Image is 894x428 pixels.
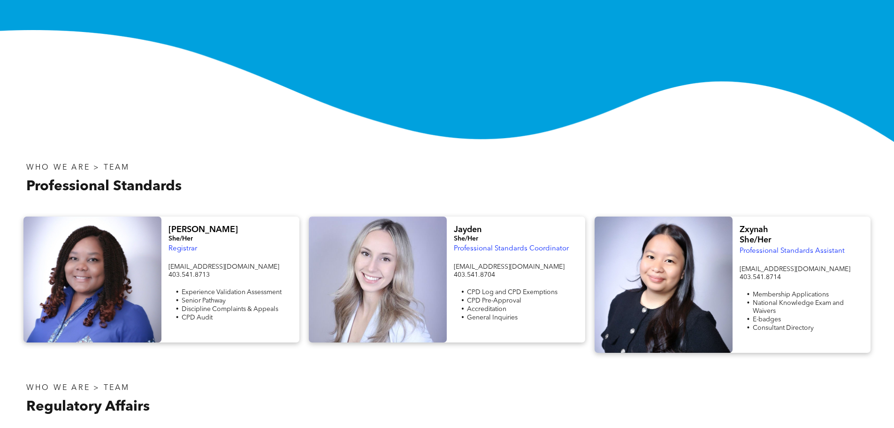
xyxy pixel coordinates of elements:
[454,245,569,252] span: Professional Standards Coordinator
[182,289,282,296] span: Experience Validation Assessment
[168,272,210,278] span: 403.541.8713
[753,316,781,323] span: E-badges
[753,300,844,314] span: National Knowledge Exam and Waivers
[454,264,565,270] span: [EMAIL_ADDRESS][DOMAIN_NAME]
[467,306,506,312] span: Accreditation
[26,400,150,414] span: Regulatory Affairs
[740,226,772,244] span: Zxynah She/Her
[467,289,558,296] span: CPD Log and CPD Exemptions
[740,274,781,280] span: 403.541.8714
[182,306,278,312] span: Discipline Complaints & Appeals
[182,314,213,321] span: CPD Audit
[26,164,130,171] span: WHO WE ARE > TEAM
[753,325,814,331] span: Consultant Directory
[26,384,130,392] span: WHO WE ARE > TEAM
[182,297,226,304] span: Senior Pathway
[740,248,845,255] span: Professional Standards Assistant
[26,179,182,194] span: Professional Standards
[467,314,518,321] span: General Inquiries
[454,272,495,278] span: 403.541.8704
[168,264,279,270] span: [EMAIL_ADDRESS][DOMAIN_NAME]
[168,245,197,252] span: Registrar
[454,235,478,242] span: She/Her
[168,235,193,242] span: She/Her
[467,297,521,304] span: CPD Pre-Approval
[753,291,829,298] span: Membership Applications
[454,226,481,234] span: Jayden
[168,226,238,234] span: [PERSON_NAME]
[740,266,850,272] span: [EMAIL_ADDRESS][DOMAIN_NAME]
